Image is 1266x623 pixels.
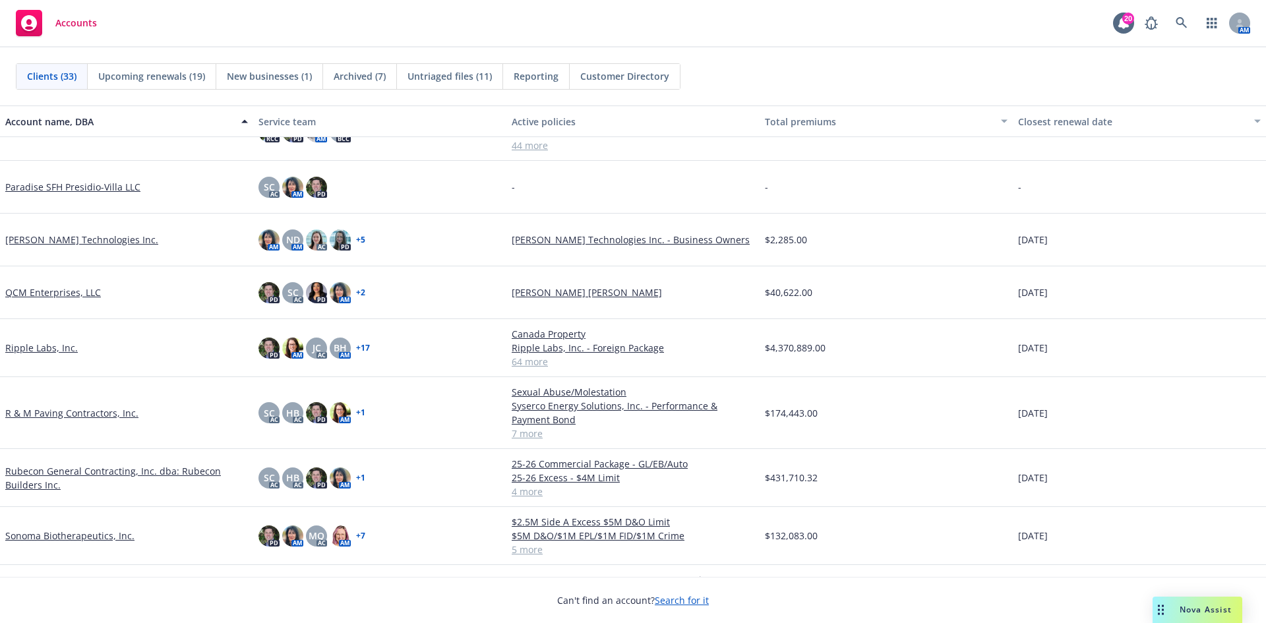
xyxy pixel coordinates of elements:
a: Ripple Labs, Inc. [5,341,78,355]
span: Clients (33) [27,69,76,83]
img: photo [258,338,280,359]
img: photo [282,525,303,547]
span: HB [286,406,299,420]
a: + 1 [356,474,365,482]
a: Ripple Labs, Inc. - Foreign Package [512,341,754,355]
span: $2,285.00 [765,233,807,247]
span: [DATE] [1018,341,1048,355]
a: $2.5M Side A Excess $5M D&O Limit [512,515,754,529]
a: 25-26 Excess - $4M Limit [512,471,754,485]
img: photo [306,402,327,423]
div: 20 [1122,13,1134,24]
span: Untriaged files (11) [407,69,492,83]
span: MQ [309,529,324,543]
a: R & M Paving Contractors, Inc. [5,406,138,420]
span: BH [334,341,347,355]
a: Sonoma Biotherapeutics, Inc. [5,529,135,543]
a: + 7 [356,532,365,540]
span: HB [286,471,299,485]
img: photo [330,229,351,251]
a: 44 more [512,138,754,152]
a: 64 more [512,355,754,369]
a: Accounts [11,5,102,42]
span: ND [286,233,300,247]
a: Search [1168,10,1195,36]
a: + 5 [356,236,365,244]
span: [DATE] [1018,529,1048,543]
span: $40,622.00 [765,285,812,299]
a: Canada Property [512,327,754,341]
a: Syserco Energy Solutions, Inc. - Performance & Payment Bond [512,399,754,427]
span: SC [264,471,275,485]
div: Active policies [512,115,754,129]
span: $174,443.00 [765,406,818,420]
span: [DATE] [1018,233,1048,247]
span: Nova Assist [1180,604,1232,615]
img: photo [282,177,303,198]
span: JC [313,341,321,355]
span: $431,710.32 [765,471,818,485]
a: $5M D&O/$1M EPL/$1M FID/$1M Crime [512,529,754,543]
span: SC [264,406,275,420]
a: Search for it [655,594,709,607]
span: [DATE] [1018,285,1048,299]
img: photo [330,402,351,423]
span: Can't find an account? [557,593,709,607]
span: SC [287,285,299,299]
a: [PERSON_NAME] Technologies Inc. - Business Owners [512,233,754,247]
span: Customer Directory [580,69,669,83]
img: photo [330,467,351,489]
button: Total premiums [760,105,1013,137]
a: + 17 [356,344,370,352]
a: 25-26 Commercial Package - GL/EB/Auto [512,457,754,471]
span: New businesses (1) [227,69,312,83]
span: Archived (7) [334,69,386,83]
span: - [512,180,515,194]
span: [DATE] [1018,406,1048,420]
span: Reporting [514,69,558,83]
a: + 2 [356,289,365,297]
div: Drag to move [1153,597,1169,623]
a: + 1 [356,409,365,417]
a: [PERSON_NAME] [PERSON_NAME] & Associates, Inc. - General Liability [512,573,754,601]
span: - [1018,180,1021,194]
span: SC [264,180,275,194]
div: Service team [258,115,501,129]
img: photo [306,282,327,303]
button: Service team [253,105,506,137]
div: Total premiums [765,115,993,129]
img: photo [330,525,351,547]
button: Closest renewal date [1013,105,1266,137]
span: $132,083.00 [765,529,818,543]
a: Paradise SFH Presidio-Villa LLC [5,180,140,194]
img: photo [258,525,280,547]
a: [PERSON_NAME] Technologies Inc. [5,233,158,247]
button: Nova Assist [1153,597,1242,623]
a: Sexual Abuse/Molestation [512,385,754,399]
img: photo [330,282,351,303]
div: Closest renewal date [1018,115,1246,129]
img: photo [258,229,280,251]
span: Accounts [55,18,97,28]
a: QCM Enterprises, LLC [5,285,101,299]
button: Active policies [506,105,760,137]
span: $4,370,889.00 [765,341,826,355]
span: [DATE] [1018,471,1048,485]
a: 4 more [512,485,754,498]
span: - [765,180,768,194]
img: photo [306,177,327,198]
img: photo [306,467,327,489]
img: photo [282,338,303,359]
span: Upcoming renewals (19) [98,69,205,83]
a: Rubecon General Contracting, Inc. dba: Rubecon Builders Inc. [5,464,248,492]
a: 7 more [512,427,754,440]
div: Account name, DBA [5,115,233,129]
img: photo [258,282,280,303]
a: [PERSON_NAME] [PERSON_NAME] [512,285,754,299]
